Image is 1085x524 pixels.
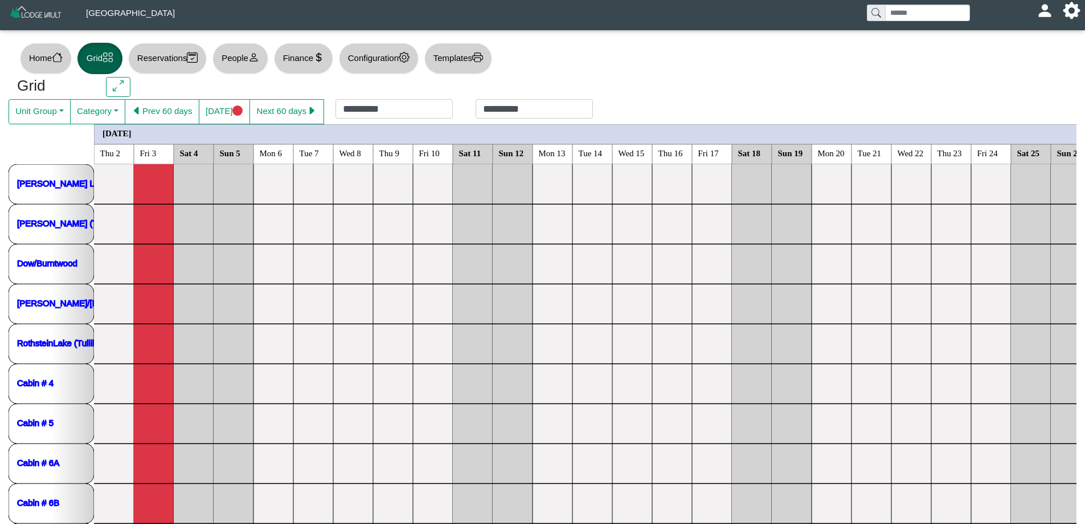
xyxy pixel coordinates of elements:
[17,377,54,387] a: Cabin # 4
[180,148,199,157] text: Sat 4
[17,218,188,228] a: [PERSON_NAME] (Tullibee)/Burntwood Split
[339,43,419,74] button: Configurationgear
[260,148,282,157] text: Mon 6
[140,148,157,157] text: Fri 3
[658,148,683,157] text: Thu 16
[125,99,199,124] button: caret left fillPrev 60 days
[17,298,179,307] a: [PERSON_NAME]/[PERSON_NAME] Split
[9,5,63,25] img: Z
[472,52,483,63] svg: printer
[898,148,924,157] text: Wed 22
[579,148,603,157] text: Tue 14
[977,148,998,157] text: Fri 24
[1041,6,1049,15] svg: person fill
[17,178,219,188] a: [PERSON_NAME] Lake/[GEOGRAPHIC_DATA] Split
[871,8,881,17] svg: search
[499,148,524,157] text: Sun 12
[1057,148,1082,157] text: Sun 26
[212,43,268,74] button: Peopleperson
[313,52,324,63] svg: currency dollar
[52,52,63,63] svg: house
[17,338,109,347] a: RothsteinLake (Tullibee)
[199,99,250,124] button: [DATE]circle fill
[232,105,243,116] svg: circle fill
[1017,148,1040,157] text: Sat 25
[17,417,54,427] a: Cabin # 5
[132,105,142,116] svg: caret left fill
[1067,6,1076,15] svg: gear fill
[399,52,410,63] svg: gear
[70,99,125,124] button: Category
[459,148,481,157] text: Sat 11
[17,77,89,95] h3: Grid
[738,148,761,157] text: Sat 18
[113,80,124,91] svg: arrows angle expand
[220,148,240,157] text: Sun 5
[20,43,72,74] button: Homehouse
[17,457,59,467] a: Cabin # 6A
[17,497,59,507] a: Cabin # 6B
[476,99,593,119] input: Check out
[339,148,361,157] text: Wed 8
[539,148,566,157] text: Mon 13
[248,52,259,63] svg: person
[100,148,120,157] text: Thu 2
[698,148,719,157] text: Fri 17
[106,77,130,98] button: arrows angle expand
[335,99,453,119] input: Check in
[128,43,207,74] button: Reservationscalendar2 check
[249,99,324,124] button: Next 60 dayscaret right fill
[103,52,113,63] svg: grid
[187,52,198,63] svg: calendar2 check
[9,99,71,124] button: Unit Group
[424,43,492,74] button: Templatesprinter
[619,148,645,157] text: Wed 15
[379,148,399,157] text: Thu 9
[274,43,333,74] button: Financecurrency dollar
[306,105,317,116] svg: caret right fill
[778,148,803,157] text: Sun 19
[858,148,882,157] text: Tue 21
[419,148,440,157] text: Fri 10
[818,148,845,157] text: Mon 20
[17,258,77,267] a: Dow/Burntwood
[300,148,320,157] text: Tue 7
[103,128,132,137] text: [DATE]
[937,148,962,157] text: Thu 23
[77,43,122,74] button: Gridgrid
